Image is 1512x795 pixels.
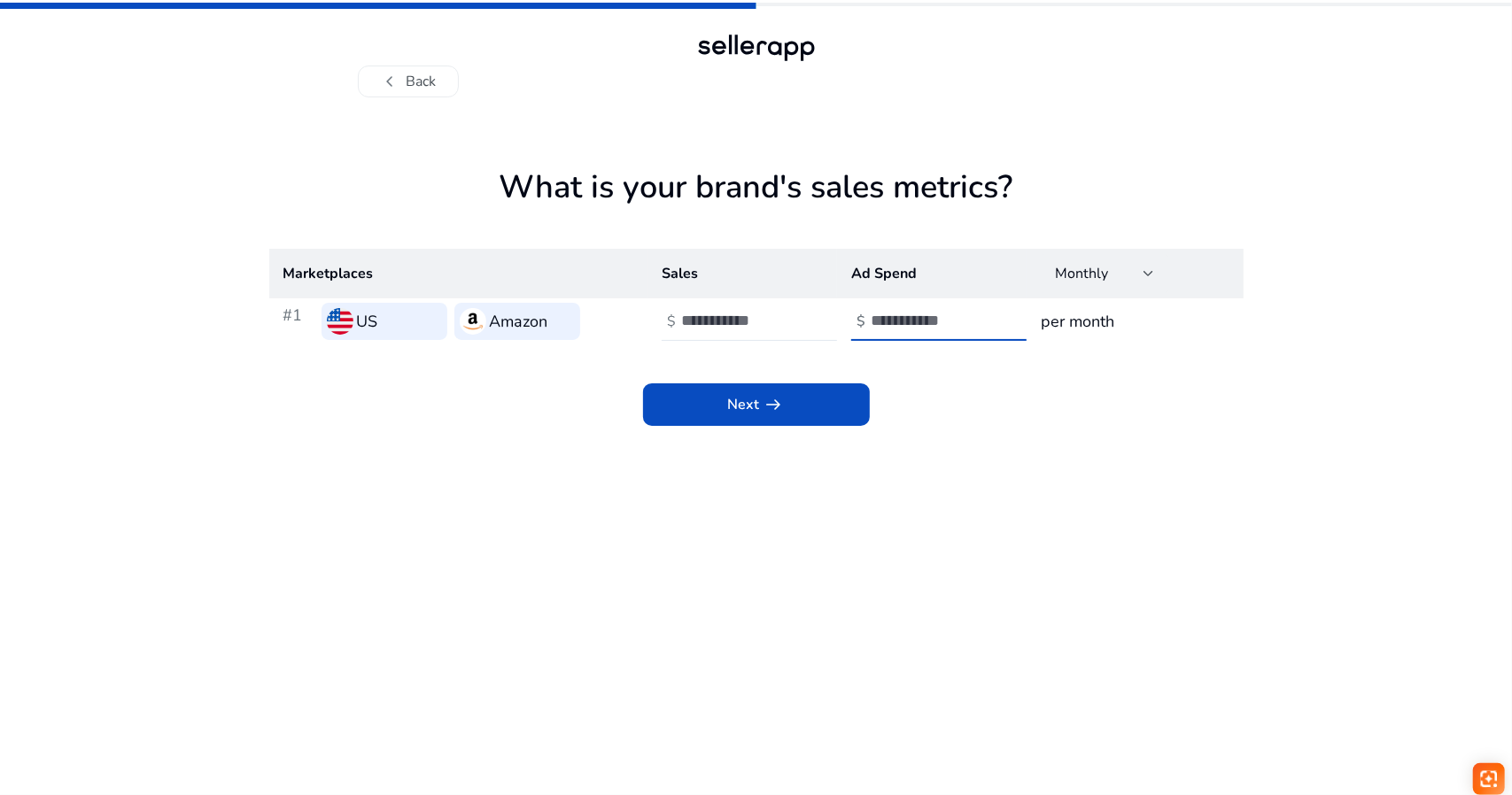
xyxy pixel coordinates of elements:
h4: $ [667,313,676,330]
h3: #1 [283,303,314,340]
span: Monthly [1055,264,1108,283]
h3: Amazon [490,309,548,334]
button: chevron_leftBack [358,66,459,97]
span: chevron_left [380,71,401,92]
h3: US [357,309,378,334]
th: Sales [647,249,837,298]
h1: What is your brand's sales metrics? [269,168,1244,249]
img: us.svg [327,308,353,335]
h4: $ [857,313,865,330]
h3: per month [1041,309,1229,334]
th: Ad Spend [837,249,1027,298]
th: Marketplaces [269,249,648,298]
span: arrow_right_alt [764,394,785,415]
span: Next [728,394,785,415]
button: Nextarrow_right_alt [643,383,870,426]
